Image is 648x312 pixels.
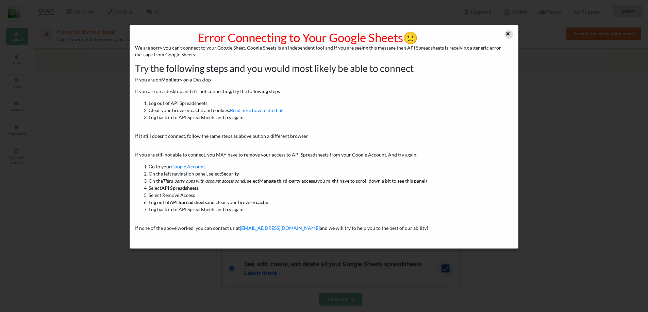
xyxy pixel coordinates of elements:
p: If you are on try on a Desktop [135,76,513,83]
li: Go to your [149,163,513,170]
li: Select . [149,184,513,191]
li: Clear your browser cache and cookies. [149,107,513,114]
li: Log back in to API Spreadsheets and try again [149,114,513,121]
a: Read here how to do that [230,107,283,113]
p: If none of the above worked, you can contact us at and we will try to help you to the best of our... [135,225,513,232]
h2: Try the following steps and you would most likely be able to connect [135,63,513,74]
p: If you are on a desktop and it's not connecting, try the following steps [135,88,513,95]
p: If it still doesn't connect, follow the same steps as above but on a different browser [135,133,513,140]
b: API Spreadsheets [161,185,198,191]
p: If you are still not able to connect, you MAY have to remove your access to API Spreadsheets from... [135,151,513,158]
h1: Error Connecting to Your Google Sheets [135,30,481,44]
a: [EMAIL_ADDRESS][DOMAIN_NAME] [240,225,320,231]
p: We are sorry you can't connect to your Google Sheet. Google Sheets is an independent tool and if ... [135,44,513,58]
span: sad-emoji [403,30,418,44]
li: Select Remove Access [149,191,513,199]
b: Mobile [161,77,176,82]
b: cache [256,199,268,205]
li: Log out of API Spreadsheets [149,99,513,107]
li: On the left navigation panel, select [149,170,513,177]
b: API Spreadsheets [170,199,207,205]
li: Log back in to API Spreadsheets and try again [149,206,513,213]
b: Manage third-party access. [259,178,316,184]
b: Security [221,171,239,177]
a: Google Account [171,164,205,169]
li: Log out of and clear your browser [149,199,513,206]
i: Third-party apps with account access panel [163,178,245,184]
li: On the , select (you might have to scroll down a bit to see this panel) [149,177,513,184]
